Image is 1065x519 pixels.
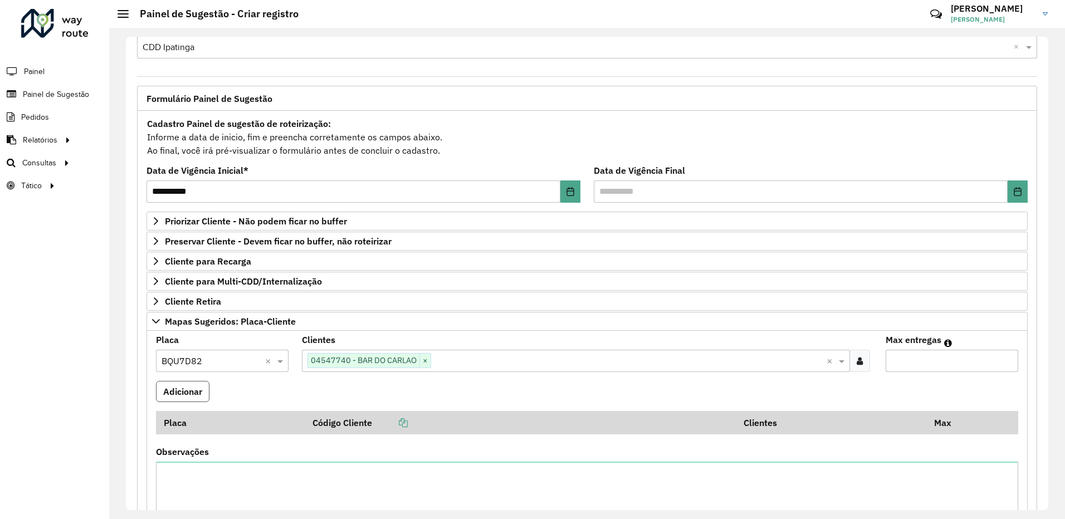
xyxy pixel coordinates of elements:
[156,381,209,402] button: Adicionar
[129,8,299,20] h2: Painel de Sugestão - Criar registro
[165,297,221,306] span: Cliente Retira
[146,212,1028,231] a: Priorizar Cliente - Não podem ficar no buffer
[951,14,1034,25] span: [PERSON_NAME]
[146,164,248,177] label: Data de Vigência Inicial
[305,411,736,434] th: Código Cliente
[165,257,251,266] span: Cliente para Recarga
[165,317,296,326] span: Mapas Sugeridos: Placa-Cliente
[146,94,272,103] span: Formulário Painel de Sugestão
[146,272,1028,291] a: Cliente para Multi-CDD/Internalização
[156,333,179,346] label: Placa
[146,292,1028,311] a: Cliente Retira
[736,411,926,434] th: Clientes
[165,237,392,246] span: Preservar Cliente - Devem ficar no buffer, não roteirizar
[147,118,331,129] strong: Cadastro Painel de sugestão de roteirização:
[594,164,685,177] label: Data de Vigência Final
[146,252,1028,271] a: Cliente para Recarga
[146,116,1028,158] div: Informe a data de inicio, fim e preencha corretamente os campos abaixo. Ao final, você irá pré-vi...
[302,333,335,346] label: Clientes
[886,333,941,346] label: Max entregas
[308,354,419,367] span: 04547740 - BAR DO CARLAO
[560,180,580,203] button: Choose Date
[23,134,57,146] span: Relatórios
[951,3,1034,14] h3: [PERSON_NAME]
[419,354,431,368] span: ×
[827,354,836,368] span: Clear all
[23,89,89,100] span: Painel de Sugestão
[924,2,948,26] a: Contato Rápido
[146,312,1028,331] a: Mapas Sugeridos: Placa-Cliente
[22,157,56,169] span: Consultas
[926,411,971,434] th: Max
[21,111,49,123] span: Pedidos
[21,180,42,192] span: Tático
[156,411,305,434] th: Placa
[165,277,322,286] span: Cliente para Multi-CDD/Internalização
[265,354,275,368] span: Clear all
[372,417,408,428] a: Copiar
[24,66,45,77] span: Painel
[156,445,209,458] label: Observações
[944,339,952,347] em: Máximo de clientes que serão colocados na mesma rota com os clientes informados
[165,217,347,226] span: Priorizar Cliente - Não podem ficar no buffer
[1008,180,1028,203] button: Choose Date
[1014,41,1023,54] span: Clear all
[146,232,1028,251] a: Preservar Cliente - Devem ficar no buffer, não roteirizar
